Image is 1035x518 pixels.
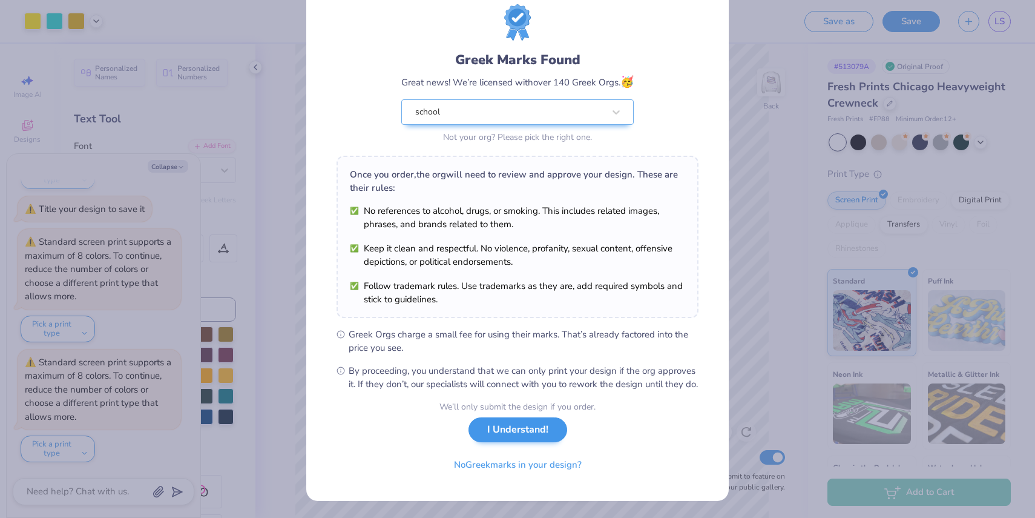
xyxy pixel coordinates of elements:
li: Follow trademark rules. Use trademarks as they are, add required symbols and stick to guidelines. [350,279,685,306]
img: license-marks-badge.png [504,4,531,41]
span: 🥳 [620,75,634,89]
li: No references to alcohol, drugs, or smoking. This includes related images, phrases, and brands re... [350,204,685,231]
div: We’ll only submit the design if you order. [439,400,596,413]
div: Not your org? Please pick the right one. [401,131,634,144]
div: Greek Marks Found [401,50,634,70]
div: Great news! We’re licensed with over 140 Greek Orgs. [401,74,634,90]
button: NoGreekmarks in your design? [444,453,592,477]
div: Once you order, the org will need to review and approve your design. These are their rules: [350,168,685,194]
span: Greek Orgs charge a small fee for using their marks. That’s already factored into the price you see. [349,328,698,354]
li: Keep it clean and respectful. No violence, profanity, sexual content, offensive depictions, or po... [350,242,685,268]
span: By proceeding, you understand that we can only print your design if the org approves it. If they ... [349,364,698,391]
button: I Understand! [468,417,567,442]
